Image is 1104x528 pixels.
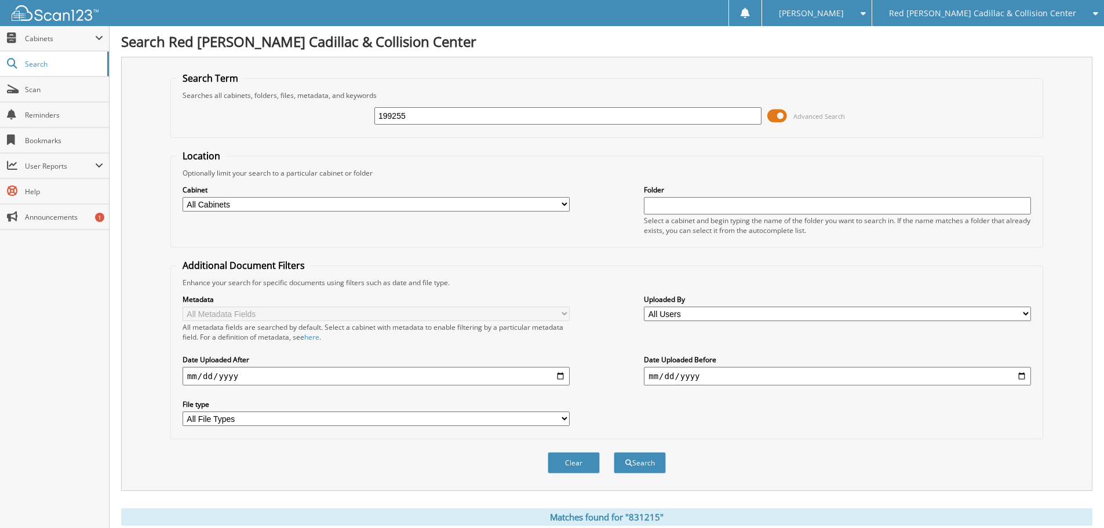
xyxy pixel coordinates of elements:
[25,34,95,43] span: Cabinets
[177,259,311,272] legend: Additional Document Filters
[177,72,244,85] legend: Search Term
[644,185,1031,195] label: Folder
[793,112,845,121] span: Advanced Search
[25,110,103,120] span: Reminders
[304,332,319,342] a: here
[183,185,570,195] label: Cabinet
[644,294,1031,304] label: Uploaded By
[121,508,1092,526] div: Matches found for "831215"
[183,355,570,365] label: Date Uploaded After
[25,136,103,145] span: Bookmarks
[25,187,103,196] span: Help
[644,367,1031,385] input: end
[177,168,1037,178] div: Optionally limit your search to a particular cabinet or folder
[25,212,103,222] span: Announcements
[177,150,226,162] legend: Location
[548,452,600,474] button: Clear
[25,161,95,171] span: User Reports
[183,399,570,409] label: File type
[779,10,844,17] span: [PERSON_NAME]
[177,90,1037,100] div: Searches all cabinets, folders, files, metadata, and keywords
[95,213,104,222] div: 1
[889,10,1076,17] span: Red [PERSON_NAME] Cadillac & Collision Center
[25,59,101,69] span: Search
[183,322,570,342] div: All metadata fields are searched by default. Select a cabinet with metadata to enable filtering b...
[644,216,1031,235] div: Select a cabinet and begin typing the name of the folder you want to search in. If the name match...
[614,452,666,474] button: Search
[121,32,1092,51] h1: Search Red [PERSON_NAME] Cadillac & Collision Center
[644,355,1031,365] label: Date Uploaded Before
[25,85,103,94] span: Scan
[183,367,570,385] input: start
[12,5,99,21] img: scan123-logo-white.svg
[177,278,1037,287] div: Enhance your search for specific documents using filters such as date and file type.
[183,294,570,304] label: Metadata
